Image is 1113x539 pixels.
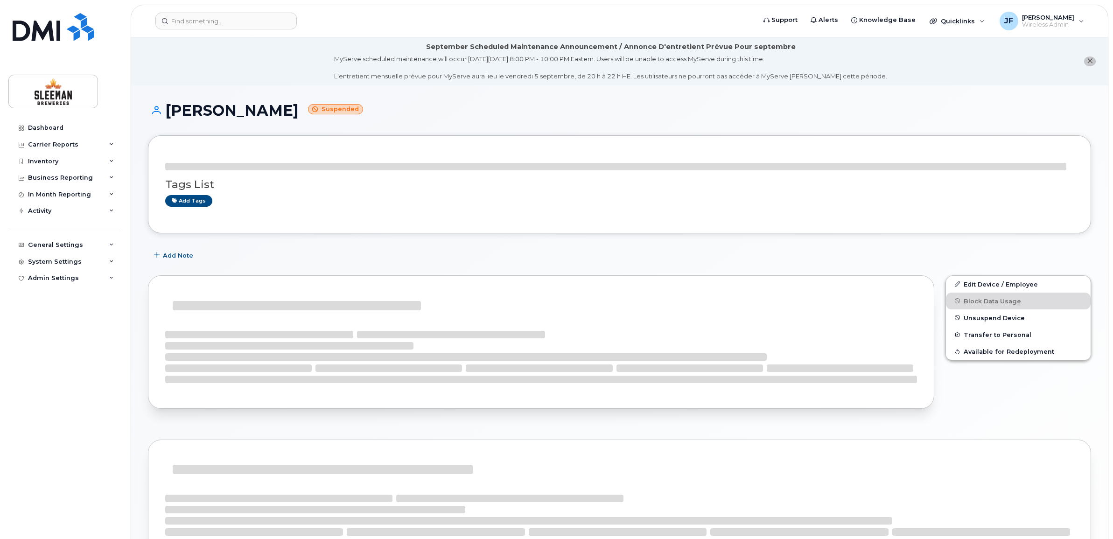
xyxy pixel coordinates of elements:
button: Unsuspend Device [946,309,1091,326]
a: Edit Device / Employee [946,276,1091,293]
span: Add Note [163,251,193,260]
button: Transfer to Personal [946,326,1091,343]
small: Suspended [308,104,363,115]
a: Add tags [165,195,212,207]
div: September Scheduled Maintenance Announcement / Annonce D'entretient Prévue Pour septembre [426,42,796,52]
span: Unsuspend Device [964,314,1025,321]
button: close notification [1084,56,1096,66]
span: Available for Redeployment [964,348,1054,355]
h3: Tags List [165,179,1074,190]
button: Add Note [148,247,201,264]
h1: [PERSON_NAME] [148,102,1091,119]
button: Block Data Usage [946,293,1091,309]
button: Available for Redeployment [946,343,1091,360]
div: MyServe scheduled maintenance will occur [DATE][DATE] 8:00 PM - 10:00 PM Eastern. Users will be u... [334,55,887,81]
